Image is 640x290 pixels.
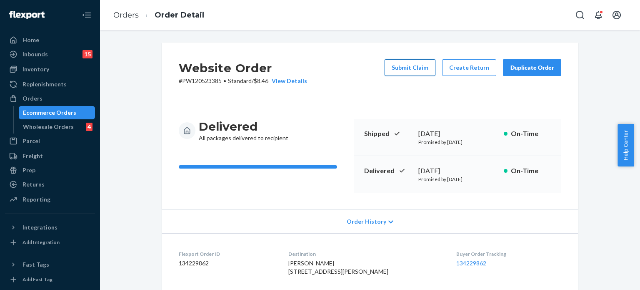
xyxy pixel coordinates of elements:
div: [DATE] [418,166,497,176]
button: Open notifications [590,7,607,23]
div: Ecommerce Orders [23,108,76,117]
div: Wholesale Orders [23,123,74,131]
p: Delivered [364,166,412,176]
div: 4 [86,123,92,131]
div: Integrations [22,223,57,232]
button: Open Search Box [572,7,588,23]
div: Fast Tags [22,260,49,269]
a: Ecommerce Orders [19,106,95,119]
a: Returns [5,178,95,191]
a: Parcel [5,134,95,148]
a: Orders [113,10,139,20]
ol: breadcrumbs [107,3,211,28]
div: All packages delivered to recipient [199,119,288,142]
div: Freight [22,152,43,160]
span: • [223,77,226,84]
button: View Details [268,77,307,85]
p: On-Time [511,166,551,176]
button: Close Navigation [78,7,95,23]
p: On-Time [511,129,551,139]
a: Freight [5,149,95,163]
p: Promised by [DATE] [418,139,497,146]
img: Flexport logo [9,11,45,19]
a: Inventory [5,63,95,76]
div: Inventory [22,65,49,73]
div: Home [22,36,39,44]
div: Add Integration [22,239,60,246]
button: Duplicate Order [503,59,561,76]
a: Reporting [5,193,95,206]
div: 15 [82,50,92,58]
p: # PW120523385 / $8.46 [179,77,307,85]
div: Parcel [22,137,40,145]
button: Open account menu [608,7,625,23]
a: Add Fast Tag [5,275,95,285]
dt: Destination [288,250,443,257]
div: Prep [22,166,35,174]
div: Reporting [22,195,50,204]
a: 134229862 [456,260,486,267]
a: Wholesale Orders4 [19,120,95,134]
p: Promised by [DATE] [418,176,497,183]
button: Submit Claim [385,59,435,76]
h2: Website Order [179,59,307,77]
button: Create Return [442,59,496,76]
h3: Delivered [199,119,288,134]
a: Orders [5,92,95,105]
button: Integrations [5,221,95,234]
span: Order History [347,217,386,226]
a: Order Detail [155,10,204,20]
a: Inbounds15 [5,48,95,61]
a: Prep [5,164,95,177]
div: Replenishments [22,80,67,88]
dt: Flexport Order ID [179,250,275,257]
div: Duplicate Order [510,63,554,72]
button: Fast Tags [5,258,95,271]
a: Add Integration [5,237,95,247]
button: Help Center [617,124,634,166]
dd: 134229862 [179,259,275,267]
span: [PERSON_NAME] [STREET_ADDRESS][PERSON_NAME] [288,260,388,275]
a: Home [5,33,95,47]
dt: Buyer Order Tracking [456,250,561,257]
div: Inbounds [22,50,48,58]
div: Returns [22,180,45,189]
span: Standard [228,77,252,84]
p: Shipped [364,129,412,139]
div: [DATE] [418,129,497,139]
div: Add Fast Tag [22,276,52,283]
div: Orders [22,94,42,103]
a: Replenishments [5,78,95,91]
